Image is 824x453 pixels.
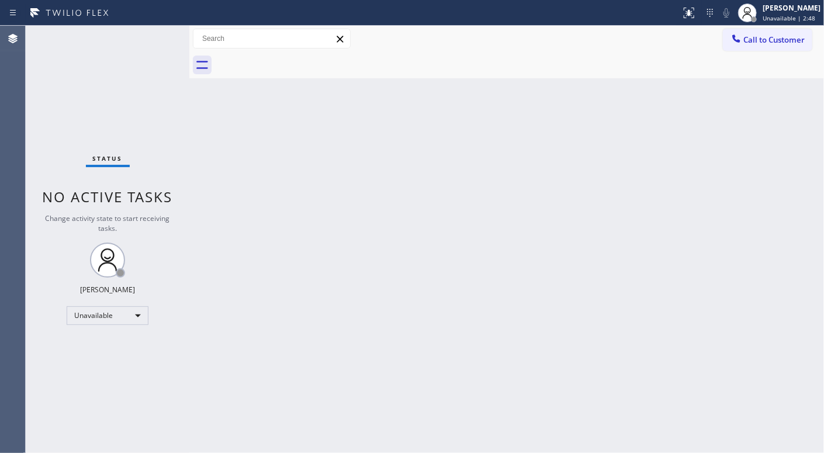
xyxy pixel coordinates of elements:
span: Status [93,154,123,162]
span: No active tasks [43,187,173,206]
div: [PERSON_NAME] [80,285,135,295]
input: Search [193,29,350,48]
div: Unavailable [67,306,148,325]
span: Change activity state to start receiving tasks. [46,213,170,233]
button: Call to Customer [723,29,812,51]
span: Unavailable | 2:48 [763,14,815,22]
div: [PERSON_NAME] [763,3,820,13]
span: Call to Customer [743,34,805,45]
button: Mute [718,5,735,21]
